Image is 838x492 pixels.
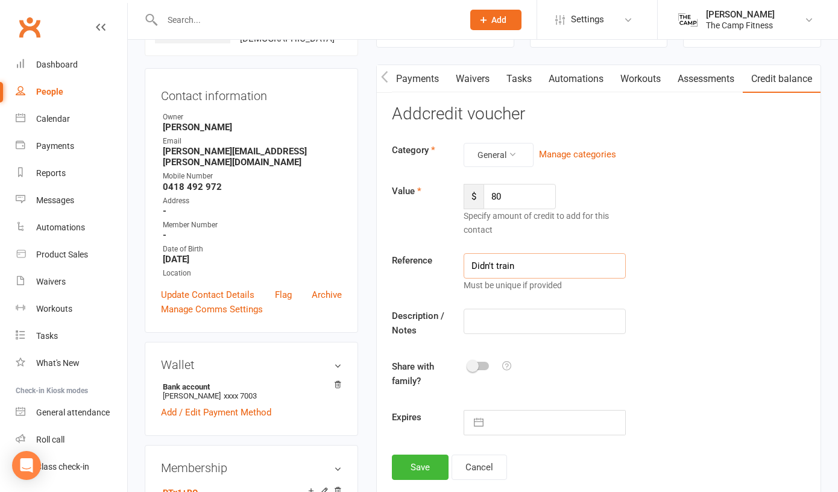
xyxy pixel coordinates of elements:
a: Tasks [498,65,540,93]
a: Payments [16,133,127,160]
a: Flag [275,288,292,302]
h3: Membership [161,461,342,475]
label: Share with family? [383,359,455,388]
a: Update Contact Details [161,288,254,302]
a: Manage Comms Settings [161,302,263,317]
a: Dashboard [16,51,127,78]
div: Workouts [36,304,72,314]
label: Category [383,143,455,157]
div: Mobile Number [163,171,342,182]
a: Automations [16,214,127,241]
a: Add / Edit Payment Method [161,405,271,420]
a: Tasks [16,323,127,350]
label: Reference [383,253,455,268]
strong: - [163,230,342,241]
div: [PERSON_NAME] [706,9,775,20]
div: Dashboard [36,60,78,69]
a: Product Sales [16,241,127,268]
div: Waivers [36,277,66,286]
button: Manage categories [539,147,616,162]
button: Add [470,10,521,30]
div: Date of Birth [163,244,342,255]
div: People [36,87,63,96]
strong: [PERSON_NAME][EMAIL_ADDRESS][PERSON_NAME][DOMAIN_NAME] [163,146,342,168]
div: Location [163,268,342,279]
div: Automations [36,222,85,232]
a: Class kiosk mode [16,453,127,481]
span: Settings [571,6,604,33]
a: Messages [16,187,127,214]
button: Cancel [452,455,507,480]
div: Roll call [36,435,65,444]
div: Open Intercom Messenger [12,451,41,480]
span: xxxx 7003 [224,391,257,400]
label: Value [383,184,455,198]
div: Product Sales [36,250,88,259]
span: $ [464,184,484,209]
a: Clubworx [14,12,45,42]
a: People [16,78,127,106]
input: Search... [159,11,455,28]
img: thumb_image1683532698.png [676,8,700,32]
div: Calendar [36,114,70,124]
div: Payments [36,141,74,151]
a: Roll call [16,426,127,453]
a: General attendance kiosk mode [16,399,127,426]
h3: Add credit voucher [392,105,805,124]
strong: 0418 492 972 [163,181,342,192]
a: Waivers [447,65,498,93]
h3: Contact information [161,84,342,102]
a: Credit balance [743,65,821,93]
a: Assessments [669,65,743,93]
div: General attendance [36,408,110,417]
a: Calendar [16,106,127,133]
a: Workouts [16,295,127,323]
div: Messages [36,195,74,205]
div: Must be unique if provided [464,279,625,292]
button: General [464,143,534,167]
button: Save [392,455,449,480]
div: Class check-in [36,462,89,471]
label: Expires [383,410,455,424]
label: Description / Notes [383,309,455,338]
div: Member Number [163,219,342,231]
strong: [DATE] [163,254,342,265]
a: What's New [16,350,127,377]
strong: Bank account [163,382,336,391]
a: Workouts [612,65,669,93]
div: What's New [36,358,80,368]
div: Email [163,136,342,147]
div: Specify amount of credit to add for this contact [464,209,625,236]
div: Reports [36,168,66,178]
a: Payments [388,65,447,93]
div: The Camp Fitness [706,20,775,31]
div: Tasks [36,331,58,341]
a: Automations [540,65,612,93]
a: Waivers [16,268,127,295]
div: Address [163,195,342,207]
li: [PERSON_NAME] [161,380,342,402]
strong: - [163,206,342,216]
span: Add [491,15,506,25]
strong: [PERSON_NAME] [163,122,342,133]
a: Reports [16,160,127,187]
a: Archive [312,288,342,302]
div: Owner [163,112,342,123]
h3: Wallet [161,358,342,371]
